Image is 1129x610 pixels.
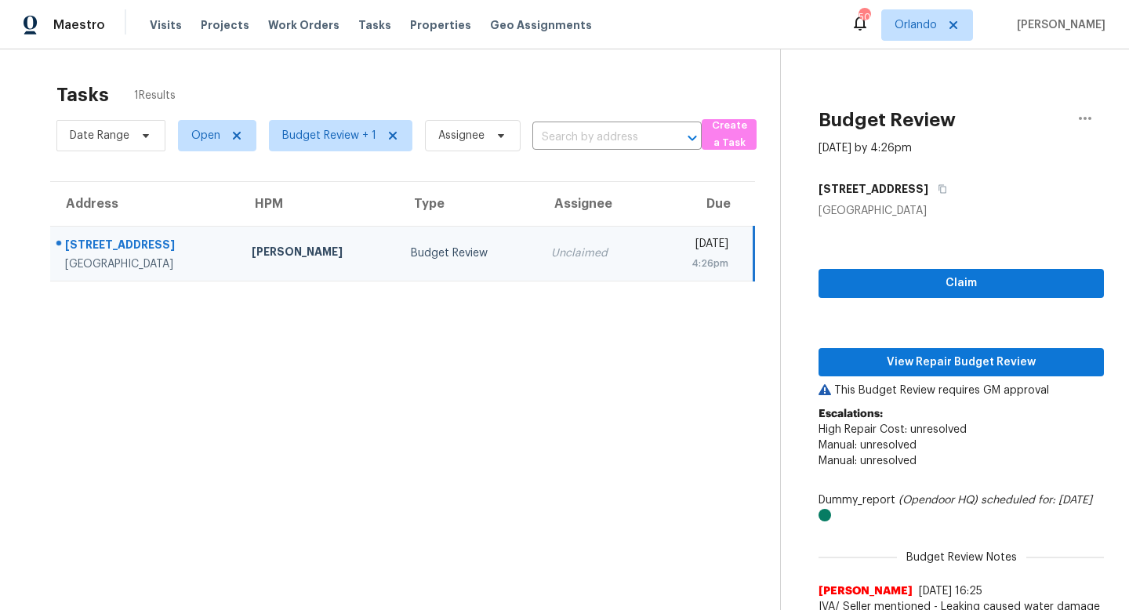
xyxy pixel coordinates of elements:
span: Projects [201,17,249,33]
span: Visits [150,17,182,33]
h5: [STREET_ADDRESS] [819,181,928,197]
span: Budget Review Notes [897,550,1026,565]
span: [PERSON_NAME] [1011,17,1105,33]
div: Budget Review [411,245,526,261]
div: [PERSON_NAME] [252,244,387,263]
div: Unclaimed [551,245,638,261]
span: Tasks [358,20,391,31]
button: Open [681,127,703,149]
span: [DATE] 16:25 [919,586,982,597]
th: Assignee [539,182,651,226]
b: Escalations: [819,408,883,419]
span: Claim [831,274,1091,293]
div: [DATE] by 4:26pm [819,140,912,156]
div: [GEOGRAPHIC_DATA] [65,256,227,272]
button: Copy Address [928,175,949,203]
div: [GEOGRAPHIC_DATA] [819,203,1104,219]
span: Maestro [53,17,105,33]
button: Claim [819,269,1104,298]
div: [DATE] [663,236,728,256]
h2: Budget Review [819,112,956,128]
span: Properties [410,17,471,33]
div: 50 [859,9,869,25]
span: Orlando [895,17,937,33]
span: Open [191,128,220,143]
th: HPM [239,182,399,226]
span: Create a Task [710,117,749,153]
span: Manual: unresolved [819,456,917,467]
span: Date Range [70,128,129,143]
button: Create a Task [702,119,757,150]
span: Assignee [438,128,485,143]
i: (Opendoor HQ) [898,495,978,506]
th: Address [50,182,239,226]
span: Budget Review + 1 [282,128,376,143]
th: Due [651,182,753,226]
span: [PERSON_NAME] [819,583,913,599]
h2: Tasks [56,87,109,103]
th: Type [398,182,539,226]
span: Work Orders [268,17,339,33]
div: Dummy_report [819,492,1104,524]
span: Geo Assignments [490,17,592,33]
div: [STREET_ADDRESS] [65,237,227,256]
span: High Repair Cost: unresolved [819,424,967,435]
div: 4:26pm [663,256,728,271]
button: View Repair Budget Review [819,348,1104,377]
span: View Repair Budget Review [831,353,1091,372]
input: Search by address [532,125,658,150]
i: scheduled for: [DATE] [981,495,1092,506]
span: 1 Results [134,88,176,103]
p: This Budget Review requires GM approval [819,383,1104,398]
span: Manual: unresolved [819,440,917,451]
